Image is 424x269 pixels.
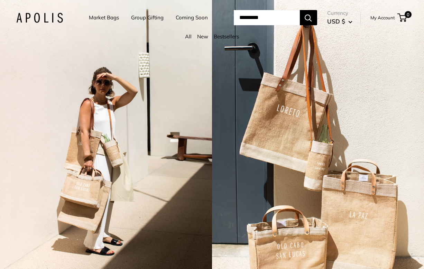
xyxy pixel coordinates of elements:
[234,10,300,25] input: Search...
[131,13,164,22] a: Group Gifting
[327,8,352,18] span: Currency
[300,10,317,25] button: Search
[404,11,411,18] span: 0
[327,16,352,27] button: USD $
[327,18,345,25] span: USD $
[214,33,239,40] a: Bestsellers
[176,13,208,22] a: Coming Soon
[398,13,407,22] a: 0
[185,33,192,40] a: All
[197,33,208,40] a: New
[16,13,63,23] img: Apolis
[370,13,395,22] a: My Account
[89,13,119,22] a: Market Bags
